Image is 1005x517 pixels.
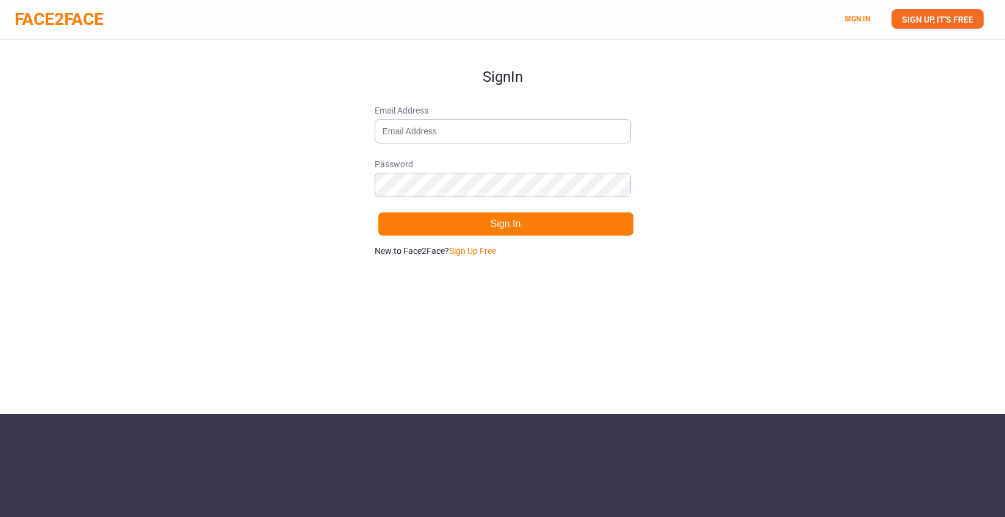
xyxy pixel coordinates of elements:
[375,158,631,170] span: Password
[378,212,634,236] button: Sign In
[375,119,631,143] input: Email Address
[449,246,496,256] a: Sign Up Free
[375,245,631,257] p: New to Face2Face?
[15,9,104,29] a: FACE2FACE
[375,173,631,197] input: Password
[892,9,984,29] a: SIGN UP, IT'S FREE
[375,40,631,85] h1: Sign In
[375,104,631,117] span: Email Address
[845,15,870,23] a: SIGN IN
